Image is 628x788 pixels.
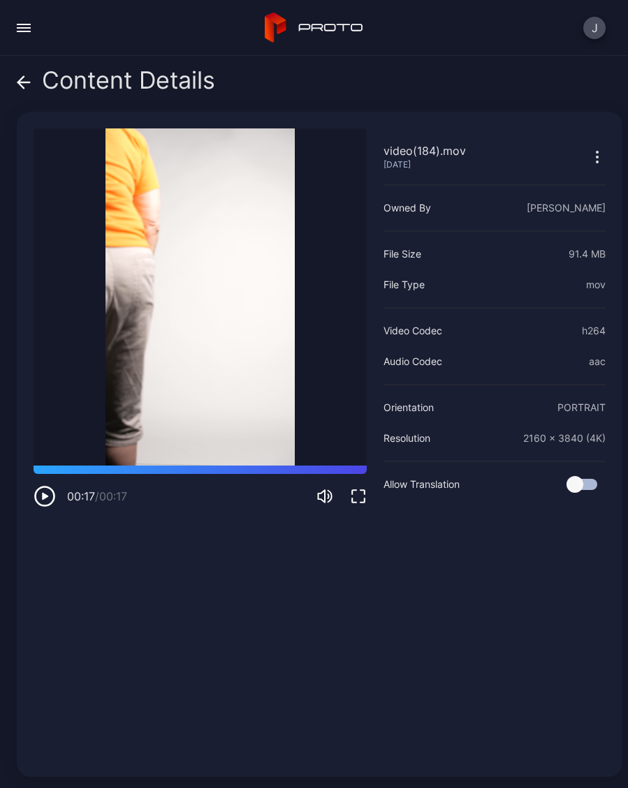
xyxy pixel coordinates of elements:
[34,128,367,466] video: Sorry, your browser doesn‘t support embedded videos
[384,200,431,216] div: Owned By
[17,67,215,101] div: Content Details
[384,430,430,447] div: Resolution
[523,430,606,447] div: 2160 x 3840 (4K)
[384,159,466,170] div: [DATE]
[384,246,421,262] div: File Size
[583,17,606,39] button: J
[384,476,460,493] div: Allow Translation
[557,399,606,416] div: PORTRAIT
[569,246,606,262] div: 91.4 MB
[67,488,127,505] div: 00:17
[95,489,127,503] span: / 00:17
[586,276,606,293] div: mov
[589,353,606,370] div: aac
[384,322,442,339] div: Video Codec
[582,322,606,339] div: h264
[527,200,606,216] div: [PERSON_NAME]
[384,353,442,370] div: Audio Codec
[384,399,434,416] div: Orientation
[384,276,425,293] div: File Type
[384,142,466,159] div: video(184).mov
